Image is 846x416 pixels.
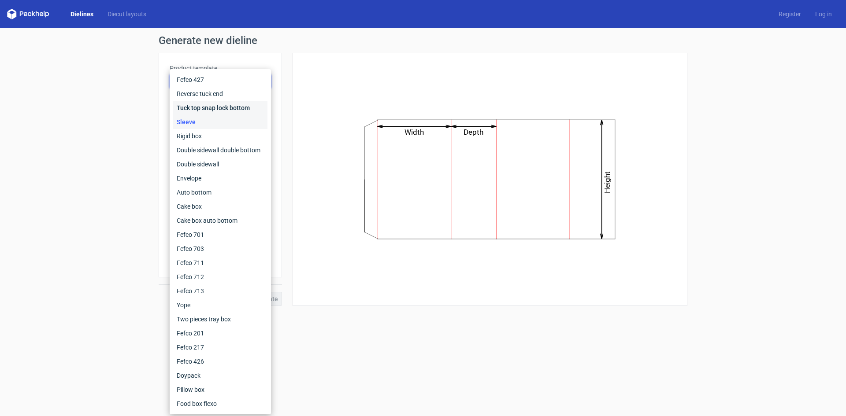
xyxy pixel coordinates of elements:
div: Yope [173,298,267,312]
div: Fefco 703 [173,242,267,256]
div: Reverse tuck end [173,87,267,101]
div: Pillow box [173,383,267,397]
div: Double sidewall double bottom [173,143,267,157]
div: Two pieces tray box [173,312,267,326]
div: Food box flexo [173,397,267,411]
div: Envelope [173,171,267,185]
a: Dielines [63,10,100,18]
div: Fefco 201 [173,326,267,340]
div: Sleeve [173,115,267,129]
div: Rigid box [173,129,267,143]
a: Log in [808,10,839,18]
div: Fefco 426 [173,354,267,368]
text: Depth [464,128,484,136]
div: Fefco 217 [173,340,267,354]
div: Fefco 701 [173,228,267,242]
a: Diecut layouts [100,10,153,18]
a: Register [772,10,808,18]
text: Height [603,171,612,193]
div: Doypack [173,368,267,383]
div: Auto bottom [173,185,267,199]
h1: Generate new dieline [159,35,687,46]
div: Fefco 713 [173,284,267,298]
label: Product template [170,64,271,73]
div: Fefco 711 [173,256,267,270]
div: Tuck top snap lock bottom [173,101,267,115]
div: Double sidewall [173,157,267,171]
div: Cake box auto bottom [173,214,267,228]
text: Width [405,128,424,136]
div: Fefco 427 [173,73,267,87]
div: Cake box [173,199,267,214]
div: Fefco 712 [173,270,267,284]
